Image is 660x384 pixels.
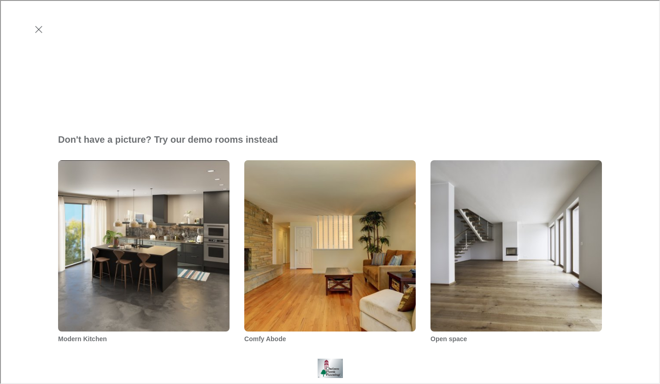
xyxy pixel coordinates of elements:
h3: Open space [430,333,601,343]
li: Comfy Abode [243,159,415,343]
img: Open space [430,159,603,332]
h2: Don't have a picture? Try our demo rooms instead [57,133,277,145]
button: Exit visualizer [29,20,46,37]
h3: Modern Kitchen [57,333,229,343]
a: Visit Chelsea Plank homepage [292,358,366,377]
li: Open space [430,159,601,343]
li: Modern Kitchen [57,159,229,343]
h3: Comfy Abode [243,333,415,343]
img: Comfy Abode [243,159,417,332]
img: Modern Kitchen [57,159,230,332]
